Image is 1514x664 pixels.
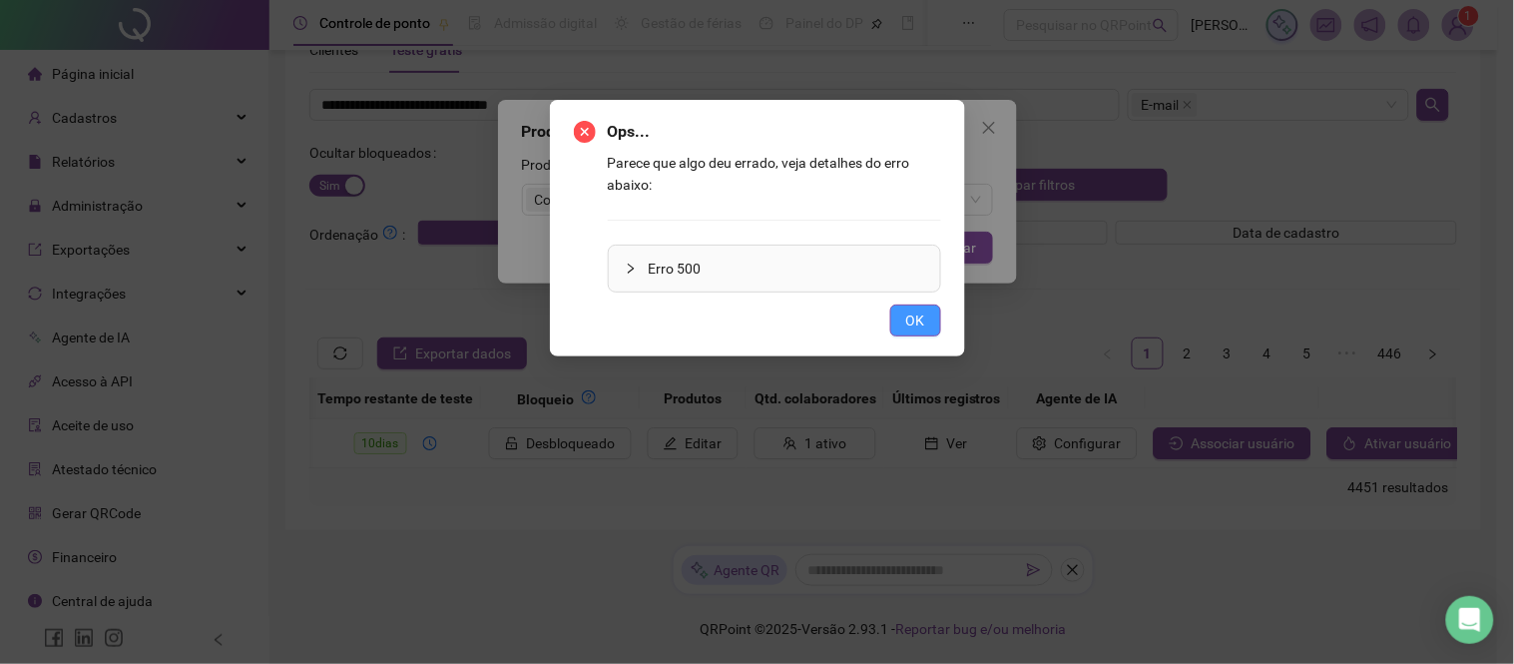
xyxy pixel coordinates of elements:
[609,246,940,292] div: Erro 500
[625,263,637,275] span: collapsed
[608,152,941,293] div: Parece que algo deu errado, veja detalhes do erro abaixo:
[574,121,596,143] span: close-circle
[608,120,941,144] span: Ops...
[649,258,924,280] span: Erro 500
[1446,596,1494,644] div: Open Intercom Messenger
[906,310,925,332] span: OK
[890,305,941,336] button: OK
